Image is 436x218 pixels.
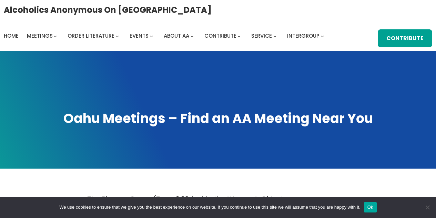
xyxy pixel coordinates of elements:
button: Events submenu [150,34,153,37]
a: Events [130,31,149,41]
span: Meetings [27,32,53,39]
a: About AA [164,31,189,41]
button: Contribute submenu [237,34,241,37]
button: Service submenu [273,34,276,37]
button: Order Literature submenu [116,34,119,37]
button: Intergroup submenu [321,34,324,37]
span: Contribute [204,32,236,39]
span: Service [251,32,272,39]
span: We use cookies to ensure that we give you the best experience on our website. If you continue to ... [59,204,360,211]
nav: Intergroup [4,31,326,41]
button: About AA submenu [191,34,194,37]
button: Ok [364,202,377,212]
a: Contribute [378,29,432,47]
span: No [424,204,431,211]
a: Contribute [204,31,236,41]
h1: Oahu Meetings – Find an AA Meeting Near You [7,110,429,127]
span: Order Literature [68,32,114,39]
a: Alcoholics Anonymous on [GEOGRAPHIC_DATA] [4,2,212,17]
a: Intergroup [287,31,320,41]
span: Home [4,32,19,39]
a: Home [4,31,19,41]
span: Events [130,32,149,39]
button: Meetings submenu [54,34,57,37]
span: Intergroup [287,32,320,39]
a: Service [251,31,272,41]
p: The Pioneer Group (Tues, 6:30, inside the Women’s Bld. at [DEMOGRAPHIC_DATA]) is seeking support.... [87,193,349,217]
span: About AA [164,32,189,39]
a: Meetings [27,31,53,41]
